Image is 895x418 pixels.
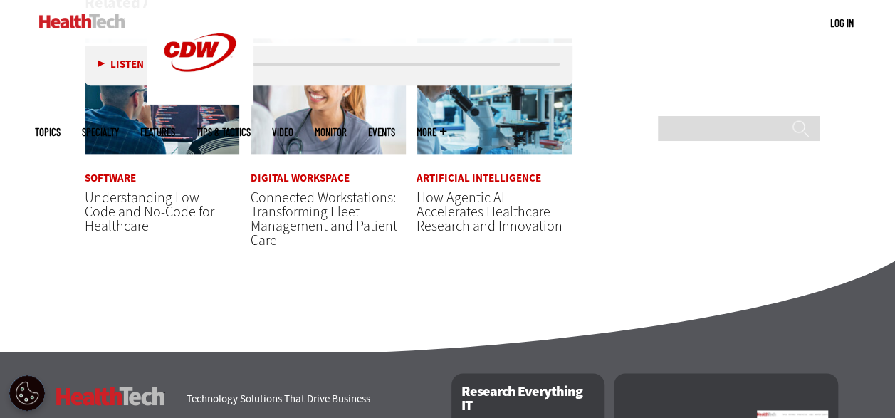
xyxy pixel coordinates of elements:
a: Tips & Tactics [197,127,251,137]
a: Software [85,173,136,184]
a: Digital Workspace [251,173,350,184]
a: CDW [147,94,253,109]
a: Artificial Intelligence [417,173,541,184]
span: More [417,127,446,137]
a: Video [272,127,293,137]
span: Topics [35,127,61,137]
span: Specialty [82,127,119,137]
h4: Technology Solutions That Drive Business [187,394,434,404]
img: Home [39,14,125,28]
h3: HealthTech [56,387,165,405]
a: Features [140,127,175,137]
a: Events [368,127,395,137]
a: Understanding Low-Code and No-Code for Healthcare [85,188,214,236]
a: Log in [830,16,854,29]
div: Cookie Settings [9,375,45,411]
a: Connected Workstations: Transforming Fleet Management and Patient Care [251,188,397,250]
a: How Agentic AI Accelerates Healthcare Research and Innovation [417,188,562,236]
a: MonITor [315,127,347,137]
button: Open Preferences [9,375,45,411]
div: User menu [830,16,854,31]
